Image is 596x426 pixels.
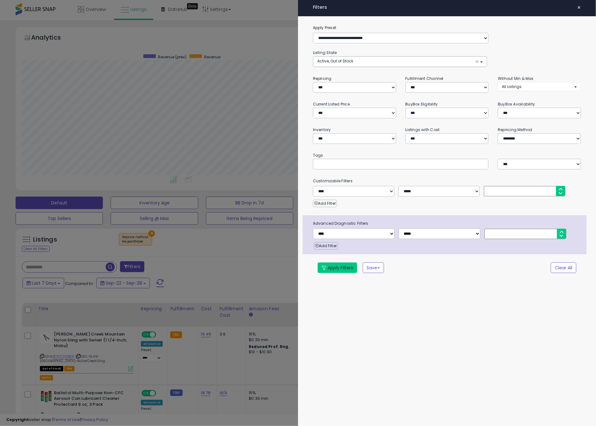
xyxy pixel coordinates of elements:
small: Without Min & Max [498,76,534,81]
label: Apply Preset: [308,24,586,31]
small: Listing State [313,50,337,55]
button: Apply Filters [318,262,357,273]
span: Active, Out of Stock [317,58,353,64]
button: Active, Out of Stock × [313,56,487,67]
small: BuyBox Availability [498,101,535,107]
h4: Filters [313,5,581,10]
span: All Listings [502,84,521,89]
small: Customizable Filters [308,178,586,184]
small: BuyBox Eligibility [406,101,438,107]
button: × [574,3,584,12]
small: Inventory [313,127,331,132]
button: Add Filter [314,242,338,250]
small: Fulfillment Channel [406,76,444,81]
small: Tags [308,152,586,159]
small: Repricing Method [498,127,532,132]
small: Current Listed Price [313,101,350,107]
button: Add Filter [313,200,337,207]
button: All Listings [498,82,581,91]
small: Repricing [313,76,332,81]
button: Save [363,262,384,273]
span: × [475,58,479,65]
span: × [577,3,581,12]
button: Clear All [551,262,576,273]
small: Listings with Cost [406,127,440,132]
span: Advanced Diagnostic Filters [308,220,587,227]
